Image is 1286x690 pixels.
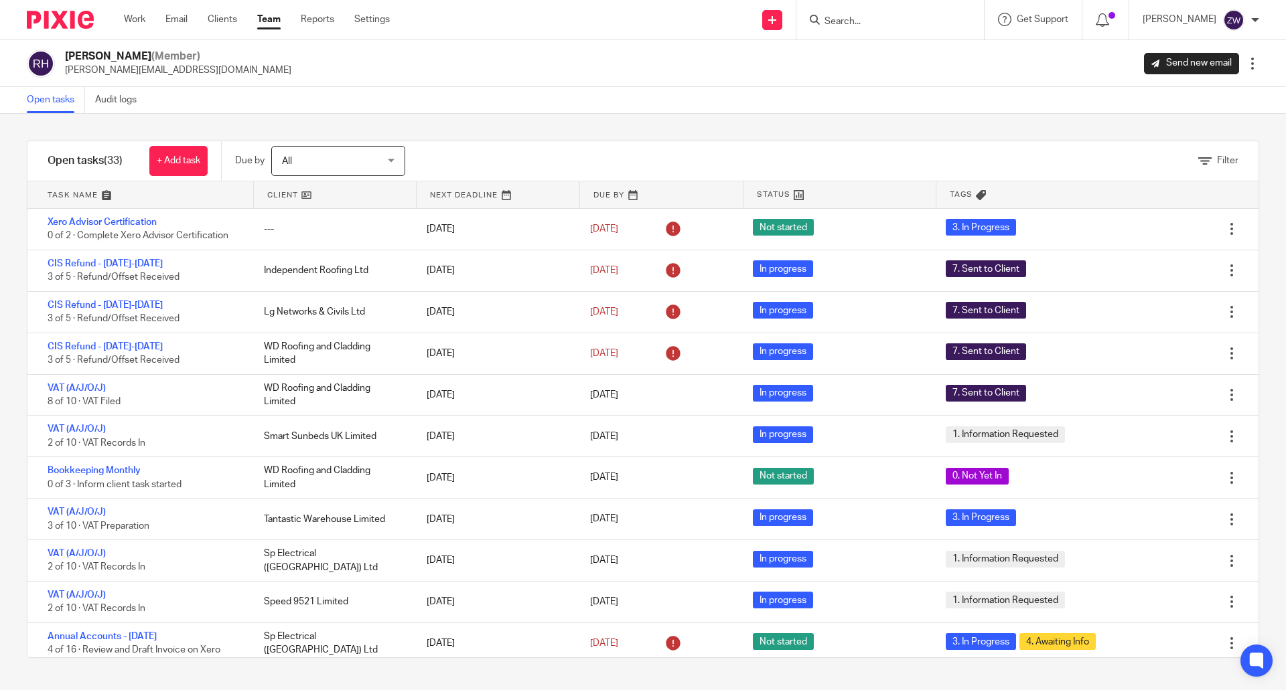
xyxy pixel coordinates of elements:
span: In progress [753,343,813,360]
input: Search [823,16,944,28]
a: VAT (A/J/O/J) [48,383,106,393]
div: [DATE] [413,588,576,615]
span: Tags [950,189,973,200]
a: VAT (A/J/O/J) [48,507,106,517]
div: [DATE] [413,298,576,325]
span: 3 of 5 · Refund/Offset Received [48,355,180,365]
a: Settings [354,13,390,26]
div: [DATE] [413,630,576,657]
span: All [282,157,292,166]
a: Send new email [1144,53,1239,74]
span: 3 of 5 · Refund/Offset Received [48,314,180,323]
a: CIS Refund - [DATE]-[DATE] [48,259,163,268]
a: + Add task [149,146,208,176]
span: [DATE] [590,515,618,524]
div: [DATE] [413,257,576,284]
span: Not started [753,633,814,650]
div: [DATE] [413,547,576,574]
span: 3. In Progress [946,509,1016,526]
span: 7. Sent to Client [946,343,1026,360]
img: Pixie [27,11,94,29]
a: VAT (A/J/O/J) [48,424,106,434]
p: [PERSON_NAME][EMAIL_ADDRESS][DOMAIN_NAME] [65,64,291,77]
a: Clients [208,13,237,26]
span: In progress [753,592,813,608]
span: [DATE] [590,432,618,441]
span: 3 of 10 · VAT Preparation [48,521,149,531]
span: 4 of 16 · Review and Draft Invoice on Xero [48,645,220,655]
span: In progress [753,385,813,402]
a: Work [124,13,145,26]
span: [DATE] [590,349,618,358]
div: WD Roofing and Cladding Limited [251,375,413,416]
span: [DATE] [590,473,618,483]
a: CIS Refund - [DATE]-[DATE] [48,300,163,310]
a: Email [165,13,188,26]
span: 0 of 3 · Inform client task started [48,480,182,489]
span: In progress [753,426,813,443]
img: svg%3E [27,50,55,78]
span: [DATE] [590,266,618,275]
a: VAT (A/J/O/J) [48,549,106,558]
span: 3. In Progress [946,219,1016,236]
span: 0. Not Yet In [946,468,1009,485]
div: WD Roofing and Cladding Limited [251,457,413,498]
div: [DATE] [413,215,576,242]
div: WD Roofing and Cladding Limited [251,333,413,374]
p: Due by [235,154,265,167]
div: Sp Electrical ([GEOGRAPHIC_DATA]) Ltd [251,540,413,581]
span: 1. Information Requested [946,426,1065,443]
a: Xero Advisor Certification [48,218,157,227]
img: svg%3E [1223,9,1244,31]
span: Filter [1217,156,1238,165]
div: [DATE] [413,340,576,367]
span: 4. Awaiting Info [1019,633,1096,650]
a: CIS Refund - [DATE]-[DATE] [48,342,163,351]
div: Tantastic Warehouse Limited [251,506,413,533]
span: [DATE] [590,556,618,566]
span: 2 of 10 · VAT Records In [48,563,145,572]
p: [PERSON_NAME] [1143,13,1216,26]
div: Lg Networks & Civils Ltd [251,298,413,325]
span: Get Support [1017,15,1068,24]
span: 3 of 5 · Refund/Offset Received [48,272,180,282]
h1: Open tasks [48,154,123,168]
span: 1. Information Requested [946,592,1065,608]
span: 7. Sent to Client [946,385,1026,402]
span: In progress [753,509,813,526]
span: 8 of 10 · VAT Filed [48,397,121,406]
span: In progress [753,260,813,277]
div: Independent Roofing Ltd [251,257,413,284]
span: 7. Sent to Client [946,302,1026,319]
span: [DATE] [590,638,618,648]
span: 2 of 10 · VAT Records In [48,604,145,614]
span: [DATE] [590,224,618,234]
a: Audit logs [95,87,147,113]
span: 3. In Progress [946,633,1016,650]
span: [DATE] [590,597,618,606]
span: (Member) [151,51,200,62]
a: Bookkeeping Monthly [48,466,141,475]
span: 2 of 10 · VAT Records In [48,438,145,448]
span: 7. Sent to Client [946,260,1026,277]
span: (33) [104,155,123,166]
div: [DATE] [413,464,576,491]
span: 1. Information Requested [946,551,1065,568]
a: Team [257,13,281,26]
a: VAT (A/J/O/J) [48,590,106,600]
span: In progress [753,302,813,319]
span: Not started [753,219,814,236]
div: Sp Electrical ([GEOGRAPHIC_DATA]) Ltd [251,623,413,664]
div: Speed 9521 Limited [251,588,413,615]
span: Status [757,189,790,200]
a: Annual Accounts - [DATE] [48,632,157,641]
div: --- [251,215,413,242]
span: Not started [753,468,814,485]
div: [DATE] [413,506,576,533]
span: 0 of 2 · Complete Xero Advisor Certification [48,232,228,241]
a: Reports [301,13,334,26]
div: [DATE] [413,381,576,408]
a: Open tasks [27,87,85,113]
span: In progress [753,551,813,568]
div: [DATE] [413,423,576,450]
